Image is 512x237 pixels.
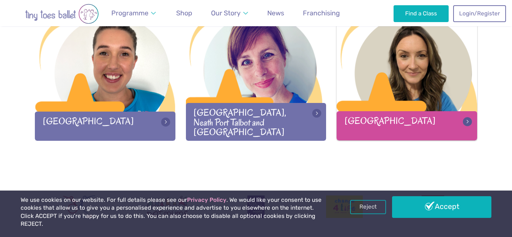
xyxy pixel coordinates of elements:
a: [GEOGRAPHIC_DATA] [337,14,477,140]
span: Franchising [303,9,340,17]
div: [GEOGRAPHIC_DATA], Neath Port Talbot and [GEOGRAPHIC_DATA] [186,103,326,140]
p: We use cookies on our website. For full details please see our . We would like your consent to us... [21,196,326,228]
a: Our Story [208,5,252,22]
a: [GEOGRAPHIC_DATA] [35,14,175,140]
span: Programme [111,9,148,17]
a: Login/Register [453,5,506,22]
span: Our Story [211,9,241,17]
span: Shop [176,9,192,17]
a: Programme [108,5,160,22]
span: News [267,9,284,17]
img: tiny toes ballet [9,4,114,24]
a: [GEOGRAPHIC_DATA], Neath Port Talbot and [GEOGRAPHIC_DATA] [186,14,326,140]
a: Shop [173,5,196,22]
a: Privacy Policy [187,197,226,203]
a: Franchising [299,5,343,22]
a: Find a Class [394,5,449,22]
a: News [264,5,287,22]
div: [GEOGRAPHIC_DATA] [35,112,175,140]
a: Reject [350,200,386,214]
a: Accept [392,196,491,218]
div: [GEOGRAPHIC_DATA] [337,111,477,140]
